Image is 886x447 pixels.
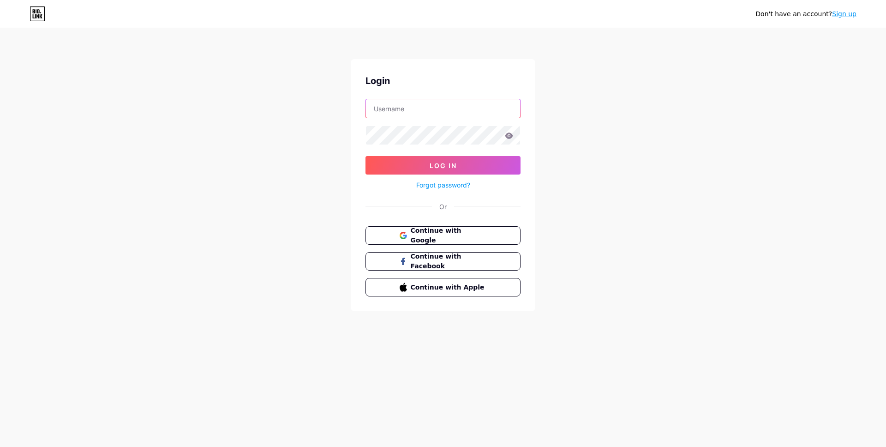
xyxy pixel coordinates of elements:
[366,99,520,118] input: Username
[411,252,487,271] span: Continue with Facebook
[416,180,470,190] a: Forgot password?
[755,9,856,19] div: Don't have an account?
[365,226,521,245] button: Continue with Google
[439,202,447,211] div: Or
[411,226,487,245] span: Continue with Google
[430,162,457,169] span: Log In
[365,252,521,271] button: Continue with Facebook
[832,10,856,18] a: Sign up
[411,283,487,292] span: Continue with Apple
[365,74,521,88] div: Login
[365,278,521,296] button: Continue with Apple
[365,156,521,175] button: Log In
